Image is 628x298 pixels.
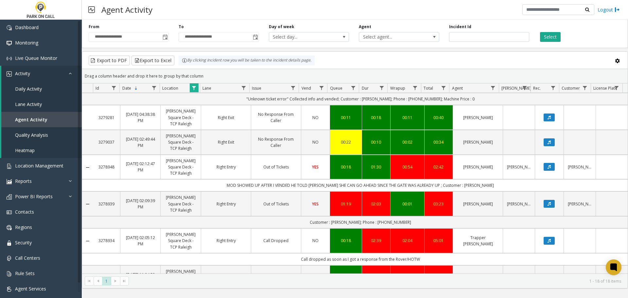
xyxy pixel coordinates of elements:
[394,139,420,145] a: 00:02
[424,85,433,91] span: Total
[15,286,46,292] span: Agent Services
[439,83,448,92] a: Total Filter Menu
[428,164,449,170] a: 02:42
[7,56,12,61] img: 'icon'
[305,114,326,121] a: NO
[317,83,326,92] a: Vend Filter Menu
[507,201,531,207] a: [PERSON_NAME]
[366,237,387,244] a: 02:39
[581,83,589,92] a: Customer Filter Menu
[533,85,541,91] span: Rec.
[394,114,420,121] a: 00:11
[252,85,261,91] span: Issue
[598,6,620,13] a: Logout
[428,114,449,121] a: 00:40
[366,114,387,121] div: 00:18
[359,24,371,30] label: Agent
[109,83,118,92] a: Id Filter Menu
[124,272,157,284] a: [DATE] 11:24:53 AM
[312,164,319,170] span: YES
[7,164,12,169] img: 'icon'
[549,83,558,92] a: Rec. Filter Menu
[394,201,420,207] div: 00:01
[269,24,294,30] label: Day of week
[366,201,387,207] a: 02:03
[15,132,48,138] span: Quality Analysis
[15,24,39,30] span: Dashboard
[82,165,93,170] a: Collapse Details
[334,114,358,121] div: 00:11
[88,2,95,18] img: pageIcon
[520,83,529,92] a: Parker Filter Menu
[562,85,580,91] span: Customer
[190,83,199,92] a: Location Filter Menu
[97,139,116,145] a: 3279037
[124,161,157,173] a: [DATE] 02:12:47 PM
[255,111,297,124] a: No Response From Caller
[124,136,157,149] a: [DATE] 02:49:44 PM
[457,114,499,121] a: [PERSON_NAME]
[7,210,12,215] img: 'icon'
[349,83,358,92] a: Queue Filter Menu
[161,32,168,42] span: Toggle popup
[93,253,628,265] td: Call dropped as soon as I got a response from the Rover/HOTW
[205,164,247,170] a: Right Entry
[366,139,387,145] a: 00:10
[269,32,333,42] span: Select day...
[239,83,248,92] a: Lane Filter Menu
[165,231,197,250] a: [PERSON_NAME] Square Deck - TCP Raleigh
[7,256,12,261] img: 'icon'
[165,158,197,177] a: [PERSON_NAME] Square Deck - TCP Raleigh
[179,56,315,65] div: By clicking Incident row you will be taken to the incident details page.
[15,70,30,77] span: Activity
[15,224,32,230] span: Regions
[255,136,297,149] a: No Response From Caller
[252,32,259,42] span: Toggle popup
[93,93,628,105] td: "Unknown ticket error" Collected info and vended; Customer : [PERSON_NAME]; Phone : [PHONE_NUMBER...
[7,271,12,276] img: 'icon'
[165,194,197,213] a: [PERSON_NAME] Square Deck - TCP Raleigh
[457,201,499,207] a: [PERSON_NAME]
[1,143,82,158] a: Heatmap
[312,238,319,243] span: NO
[312,139,319,145] span: NO
[7,71,12,77] img: 'icon'
[124,235,157,247] a: [DATE] 02:05:12 PM
[428,201,449,207] a: 03:23
[288,83,297,92] a: Issue Filter Menu
[15,101,42,107] span: Lane Activity
[7,194,12,200] img: 'icon'
[7,179,12,184] img: 'icon'
[452,85,463,91] span: Agent
[205,139,247,145] a: Right Exit
[82,238,93,244] a: Collapse Details
[15,193,53,200] span: Power BI Reports
[501,85,531,91] span: [PERSON_NAME]
[82,70,628,82] div: Drag a column header and drop it here to group by that column
[7,225,12,230] img: 'icon'
[15,116,47,123] span: Agent Activity
[15,86,42,92] span: Daily Activity
[568,201,592,207] a: [PERSON_NAME]
[82,202,93,207] a: Collapse Details
[334,139,358,145] div: 00:22
[7,41,12,46] img: 'icon'
[124,111,157,124] a: [DATE] 04:38:38 PM
[15,40,38,46] span: Monitoring
[97,114,116,121] a: 3279281
[449,24,471,30] label: Incident Id
[89,56,130,65] button: Export to PDF
[15,255,40,261] span: Call Centers
[457,235,499,247] a: Trapper [PERSON_NAME]
[255,237,297,244] a: Call Dropped
[102,277,111,286] span: Page 1
[89,24,99,30] label: From
[362,85,369,91] span: Dur
[255,201,297,207] a: Out of Tickets
[205,114,247,121] a: Right Exit
[15,239,32,246] span: Security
